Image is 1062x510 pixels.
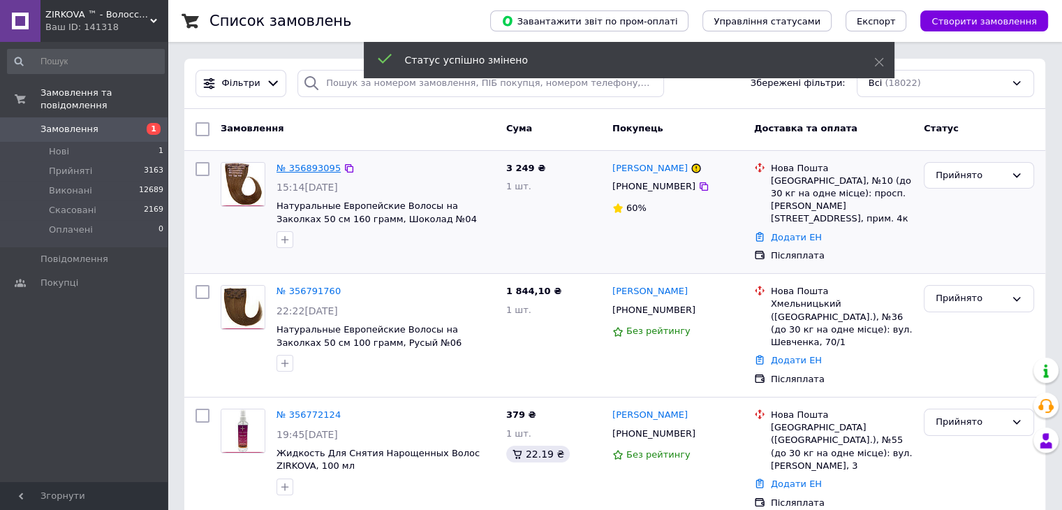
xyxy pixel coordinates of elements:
div: Статус успішно змінено [405,53,839,67]
span: Скасовані [49,204,96,217]
a: Фото товару [221,285,265,330]
span: Замовлення [40,123,98,136]
span: Повідомлення [40,253,108,265]
span: Нові [49,145,69,158]
div: [GEOGRAPHIC_DATA], №10 (до 30 кг на одне місце): просп. [PERSON_NAME][STREET_ADDRESS], прим. 4к [771,175,913,226]
span: Покупець [612,123,663,133]
input: Пошук за номером замовлення, ПІБ покупця, номером телефону, Email, номером накладної [297,70,664,97]
a: Натуральные Европейские Волосы на Заколках 50 см 160 грамм, Шоколад №04 [276,201,477,224]
a: Натуральные Европейские Волосы на Заколках 50 см 100 грамм, Русый №06 [276,324,462,348]
span: Покупці [40,277,78,289]
a: [PERSON_NAME] [612,285,688,298]
div: Нова Пошта [771,409,913,421]
span: Збережені фільтри: [751,77,846,90]
span: Прийняті [49,165,92,177]
span: 1 [158,145,163,158]
span: Управління статусами [714,16,820,27]
div: [PHONE_NUMBER] [610,301,698,319]
img: Фото товару [221,163,265,206]
a: № 356772124 [276,409,341,420]
a: [PERSON_NAME] [612,162,688,175]
div: [PHONE_NUMBER] [610,177,698,196]
a: Додати ЕН [771,355,822,365]
div: [GEOGRAPHIC_DATA] ([GEOGRAPHIC_DATA].), №55 (до 30 кг на одне місце): вул. [PERSON_NAME], 3 [771,421,913,472]
a: № 356791760 [276,286,341,296]
button: Експорт [846,10,907,31]
span: Без рейтингу [626,326,691,336]
span: 3163 [144,165,163,177]
button: Управління статусами [702,10,832,31]
span: Всі [869,77,883,90]
div: 22.19 ₴ [506,446,570,462]
div: Прийнято [936,291,1005,306]
span: Замовлення [221,123,283,133]
span: Завантажити звіт по пром-оплаті [501,15,677,27]
span: 1 844,10 ₴ [506,286,561,296]
div: Післяплата [771,497,913,509]
a: № 356893095 [276,163,341,173]
span: (18022) [885,78,921,88]
span: Доставка та оплата [754,123,857,133]
span: 22:22[DATE] [276,305,338,316]
span: 15:14[DATE] [276,182,338,193]
span: Створити замовлення [931,16,1037,27]
div: Нова Пошта [771,285,913,298]
div: Прийнято [936,415,1005,430]
div: Післяплата [771,373,913,386]
span: Без рейтингу [626,449,691,460]
a: Жидкость Для Снятия Нарощенных Волос ZIRKOVA, 100 мл [276,448,480,472]
span: Замовлення та повідомлення [40,87,168,112]
span: 12689 [139,184,163,197]
a: Додати ЕН [771,479,822,489]
span: Статус [924,123,959,133]
span: 3 249 ₴ [506,163,545,173]
div: Нова Пошта [771,162,913,175]
span: 1 шт. [506,428,531,439]
div: Післяплата [771,249,913,262]
span: 1 шт. [506,181,531,191]
div: Хмельницький ([GEOGRAPHIC_DATA].), №36 (до 30 кг на одне місце): вул. Шевченка, 70/1 [771,298,913,349]
div: Прийнято [936,168,1005,183]
a: Створити замовлення [906,15,1048,26]
h1: Список замовлень [209,13,351,29]
span: 19:45[DATE] [276,429,338,440]
span: Оплачені [49,224,93,236]
span: 1 шт. [506,305,531,315]
span: Cума [506,123,532,133]
span: 60% [626,203,647,213]
img: Фото товару [221,409,265,453]
a: Фото товару [221,409,265,453]
span: 2169 [144,204,163,217]
span: ZIRKOVA ™ - Волосся Для Нарощування, Волосся На Заколках, Нарощування Волосся [45,8,150,21]
a: Фото товару [221,162,265,207]
span: 1 [147,123,161,135]
div: Ваш ID: 141318 [45,21,168,34]
span: Експорт [857,16,896,27]
button: Завантажити звіт по пром-оплаті [490,10,688,31]
a: Додати ЕН [771,232,822,242]
img: Фото товару [221,286,265,329]
a: [PERSON_NAME] [612,409,688,422]
input: Пошук [7,49,165,74]
button: Створити замовлення [920,10,1048,31]
span: Виконані [49,184,92,197]
div: [PHONE_NUMBER] [610,425,698,443]
span: Фільтри [222,77,260,90]
span: 379 ₴ [506,409,536,420]
span: 0 [158,224,163,236]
